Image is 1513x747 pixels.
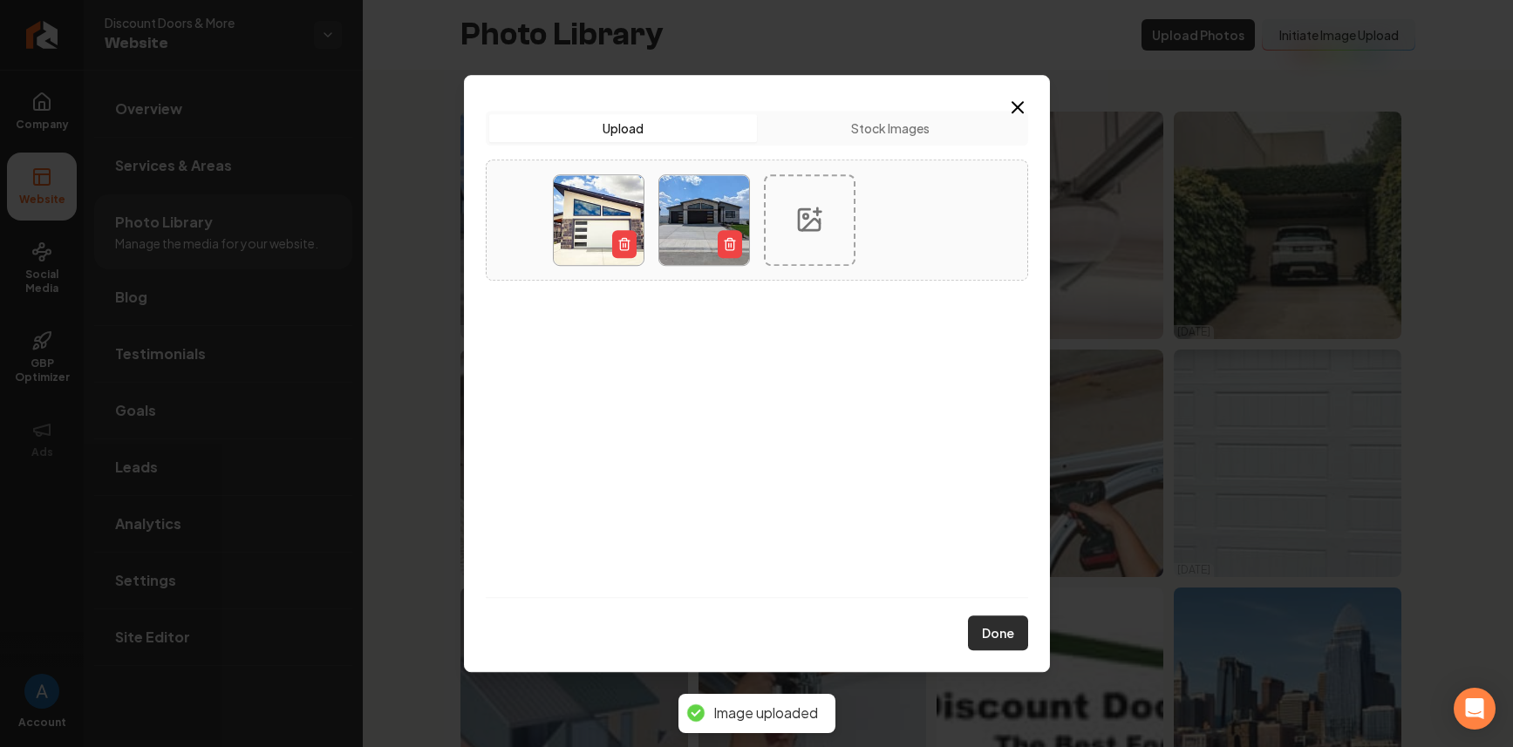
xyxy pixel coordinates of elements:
[554,175,644,265] img: image
[968,615,1028,650] button: Done
[713,704,818,723] div: Image uploaded
[659,175,749,265] img: image
[489,114,757,142] button: Upload
[757,114,1025,142] button: Stock Images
